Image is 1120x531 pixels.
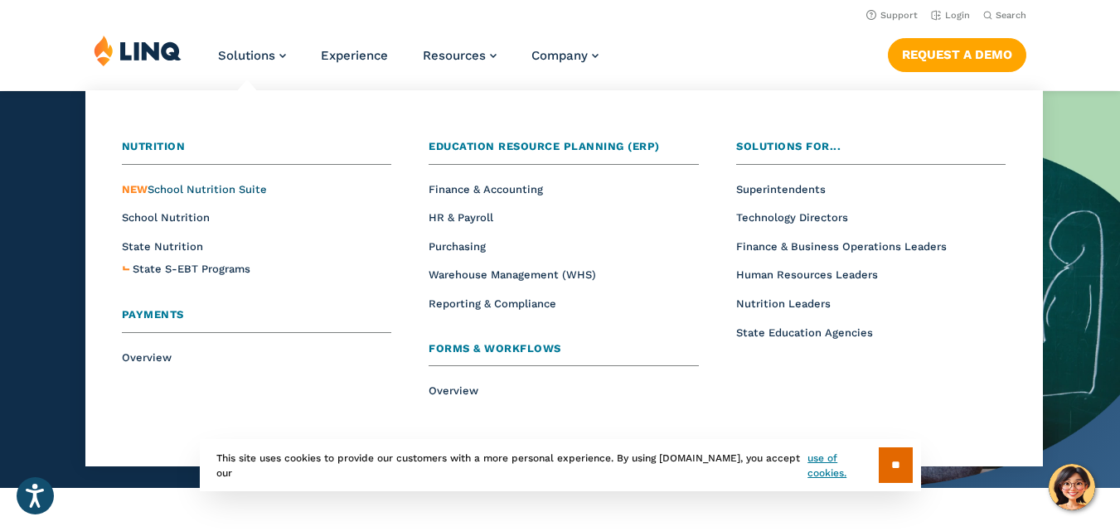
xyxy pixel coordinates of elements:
a: School Nutrition [122,211,210,224]
a: Superintendents [736,183,826,196]
span: Nutrition [122,140,186,152]
a: Nutrition Leaders [736,297,831,310]
span: Company [531,48,588,63]
nav: Primary Navigation [218,35,599,89]
a: Experience [321,48,388,63]
span: Solutions for... [736,140,841,152]
a: State S-EBT Programs [133,261,250,278]
a: Education Resource Planning (ERP) [429,138,698,165]
a: Finance & Business Operations Leaders [736,240,947,253]
a: NEWSchool Nutrition Suite [122,183,267,196]
a: HR & Payroll [429,211,493,224]
span: Search [996,10,1026,21]
span: School Nutrition Suite [122,183,267,196]
a: Payments [122,307,391,333]
a: State Nutrition [122,240,203,253]
a: Warehouse Management (WHS) [429,268,596,281]
span: State S-EBT Programs [133,263,250,275]
a: Solutions for... [736,138,1006,165]
a: Purchasing [429,240,486,253]
span: NEW [122,183,148,196]
a: Technology Directors [736,211,848,224]
button: Open Search Bar [983,9,1026,22]
a: Support [866,10,918,21]
a: Human Resources Leaders [736,268,878,281]
a: Request a Demo [888,38,1026,71]
nav: Button Navigation [888,35,1026,71]
a: Nutrition [122,138,391,165]
span: Solutions [218,48,275,63]
span: Forms & Workflows [429,342,561,355]
a: Solutions [218,48,286,63]
img: LINQ | K‑12 Software [94,35,182,66]
a: Resources [423,48,497,63]
a: Overview [429,384,478,397]
a: use of cookies. [807,451,878,480]
a: Overview [122,351,172,364]
a: Finance & Accounting [429,183,543,196]
button: Hello, have a question? Let’s chat. [1049,464,1095,510]
a: Reporting & Compliance [429,297,556,310]
a: Login [931,10,970,21]
span: Education Resource Planning (ERP) [429,140,660,152]
div: This site uses cookies to provide our customers with a more personal experience. By using [DOMAIN... [200,439,921,491]
span: Resources [423,48,486,63]
a: Company [531,48,599,63]
a: State Education Agencies [736,326,873,339]
a: Forms & Workflows [429,340,698,367]
span: Payments [122,308,184,321]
